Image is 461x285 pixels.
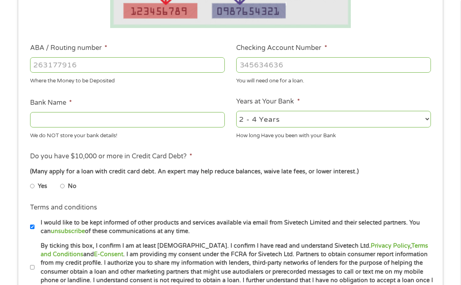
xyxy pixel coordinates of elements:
div: You will need one for a loan. [236,74,431,85]
input: 263177916 [30,57,225,73]
label: No [68,182,76,191]
label: Do you have $10,000 or more in Credit Card Debt? [30,152,192,161]
label: Terms and conditions [30,203,97,212]
div: Where the Money to be Deposited [30,74,225,85]
div: (Many apply for a loan with credit card debt. An expert may help reduce balances, waive late fees... [30,167,431,176]
a: Privacy Policy [371,242,410,249]
div: How long Have you been with your Bank [236,129,431,140]
a: unsubscribe [51,228,85,235]
div: We do NOT store your bank details! [30,129,225,140]
label: Bank Name [30,99,72,107]
label: Checking Account Number [236,44,327,52]
label: I would like to be kept informed of other products and services available via email from Sivetech... [35,218,433,236]
label: Years at Your Bank [236,97,300,106]
label: Yes [38,182,47,191]
input: 345634636 [236,57,431,73]
a: E-Consent [94,251,123,258]
label: ABA / Routing number [30,44,107,52]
